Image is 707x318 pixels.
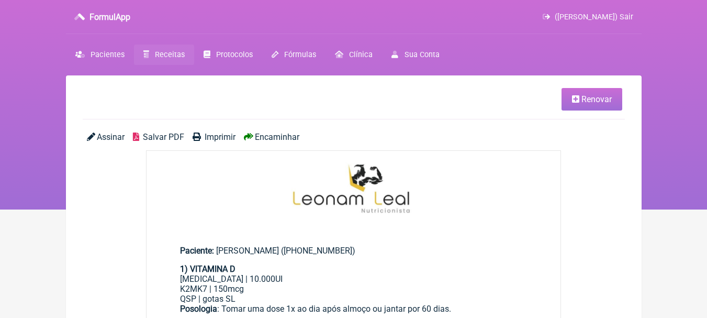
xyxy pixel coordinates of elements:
[193,132,235,142] a: Imprimir
[180,246,528,256] div: [PERSON_NAME] ([PHONE_NUMBER])
[87,132,125,142] a: Assinar
[326,45,382,65] a: Clínica
[89,12,130,22] h3: FormulApp
[143,132,184,142] span: Salvar PDF
[180,264,235,274] strong: 1) VITAMINA D
[255,132,299,142] span: Encaminhar
[262,45,326,65] a: Fórmulas
[180,246,214,256] span: Paciente:
[543,13,633,21] a: ([PERSON_NAME]) Sair
[244,132,299,142] a: Encaminhar
[405,50,440,59] span: Sua Conta
[91,50,125,59] span: Pacientes
[555,13,633,21] span: ([PERSON_NAME]) Sair
[180,294,528,304] div: QSP | gotas SL
[134,45,194,65] a: Receitas
[562,88,622,111] a: Renovar
[284,50,316,59] span: Fórmulas
[180,284,528,294] div: K2MK7 | 150mcg
[205,132,235,142] span: Imprimir
[155,50,185,59] span: Receitas
[581,94,612,104] span: Renovar
[180,274,528,284] div: [MEDICAL_DATA] | 10.000UI
[133,132,184,142] a: Salvar PDF
[147,151,561,227] img: 9k=
[382,45,448,65] a: Sua Conta
[66,45,134,65] a: Pacientes
[194,45,262,65] a: Protocolos
[97,132,125,142] span: Assinar
[349,50,373,59] span: Clínica
[216,50,253,59] span: Protocolos
[180,304,217,314] strong: Posologia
